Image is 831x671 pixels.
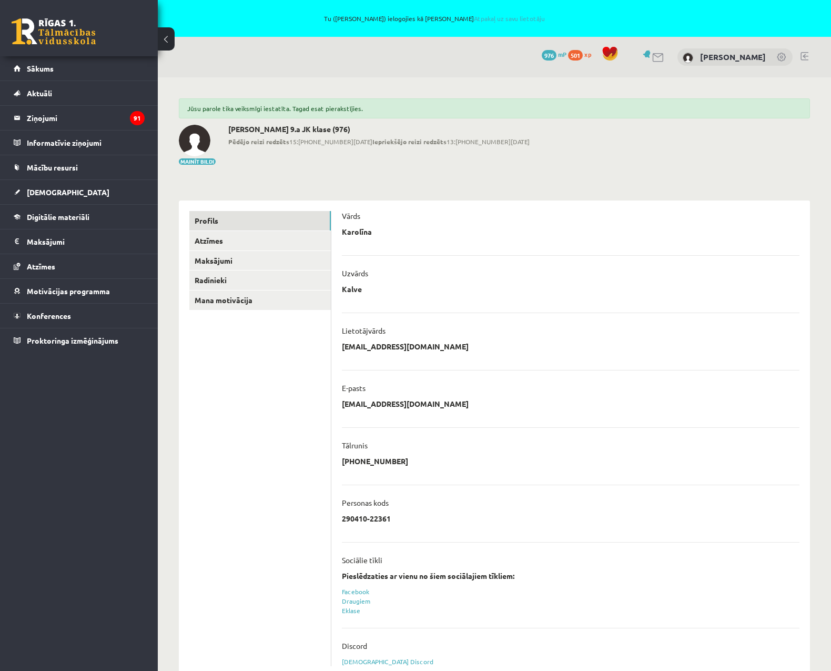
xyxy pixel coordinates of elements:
[342,641,367,650] p: Discord
[342,342,469,351] p: [EMAIL_ADDRESS][DOMAIN_NAME]
[14,155,145,179] a: Mācību resursi
[27,163,78,172] span: Mācību resursi
[342,284,362,294] p: Kalve
[14,229,145,254] a: Maksājumi
[342,657,433,666] a: [DEMOGRAPHIC_DATA] Discord
[189,291,331,310] a: Mana motivācija
[27,262,55,271] span: Atzīmes
[27,64,54,73] span: Sākums
[342,268,368,278] p: Uzvārds
[228,137,289,146] b: Pēdējo reizi redzēts
[342,399,469,408] p: [EMAIL_ADDRESS][DOMAIN_NAME]
[14,304,145,328] a: Konferences
[12,18,96,45] a: Rīgas 1. Tālmācības vidusskola
[342,498,389,507] p: Personas kods
[342,514,391,523] p: 290410-22361
[683,53,693,63] img: Karolīna Kalve
[179,158,216,165] button: Mainīt bildi
[121,15,748,22] span: Tu ([PERSON_NAME]) ielogojies kā [PERSON_NAME]
[189,271,331,290] a: Radinieki
[14,106,145,130] a: Ziņojumi91
[179,98,810,118] div: Jūsu parole tika veiksmīgi iestatīta. Tagad esat pierakstījies.
[342,456,408,466] p: [PHONE_NUMBER]
[14,180,145,204] a: [DEMOGRAPHIC_DATA]
[342,440,368,450] p: Tālrunis
[342,326,386,335] p: Lietotājvārds
[568,50,583,61] span: 501
[14,131,145,155] a: Informatīvie ziņojumi
[372,137,447,146] b: Iepriekšējo reizi redzēts
[342,383,366,393] p: E-pasts
[342,597,371,605] a: Draugiem
[27,336,118,345] span: Proktoringa izmēģinājums
[189,251,331,271] a: Maksājumi
[14,279,145,303] a: Motivācijas programma
[342,587,369,596] a: Facebook
[27,106,145,130] legend: Ziņojumi
[542,50,566,58] a: 976 mP
[14,328,145,353] a: Proktoringa izmēģinājums
[542,50,556,61] span: 976
[228,137,530,146] span: 15:[PHONE_NUMBER][DATE] 13:[PHONE_NUMBER][DATE]
[27,311,71,321] span: Konferences
[568,50,596,58] a: 501 xp
[558,50,566,58] span: mP
[27,131,145,155] legend: Informatīvie ziņojumi
[27,286,110,296] span: Motivācijas programma
[27,187,109,197] span: [DEMOGRAPHIC_DATA]
[584,50,591,58] span: xp
[228,125,530,134] h2: [PERSON_NAME] 9.a JK klase (976)
[189,231,331,251] a: Atzīmes
[14,205,145,229] a: Digitālie materiāli
[27,88,52,98] span: Aktuāli
[14,81,145,105] a: Aktuāli
[342,606,360,615] a: Eklase
[474,14,545,23] a: Atpakaļ uz savu lietotāju
[130,111,145,125] i: 91
[179,125,210,156] img: Karolīna Kalve
[342,571,514,580] strong: Pieslēdzaties ar vienu no šiem sociālajiem tīkliem:
[14,254,145,278] a: Atzīmes
[342,227,372,236] p: Karolīna
[27,212,89,222] span: Digitālie materiāli
[342,555,382,565] p: Sociālie tīkli
[189,211,331,231] a: Profils
[342,211,360,221] p: Vārds
[27,229,145,254] legend: Maksājumi
[14,56,145,81] a: Sākums
[700,52,766,62] a: [PERSON_NAME]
